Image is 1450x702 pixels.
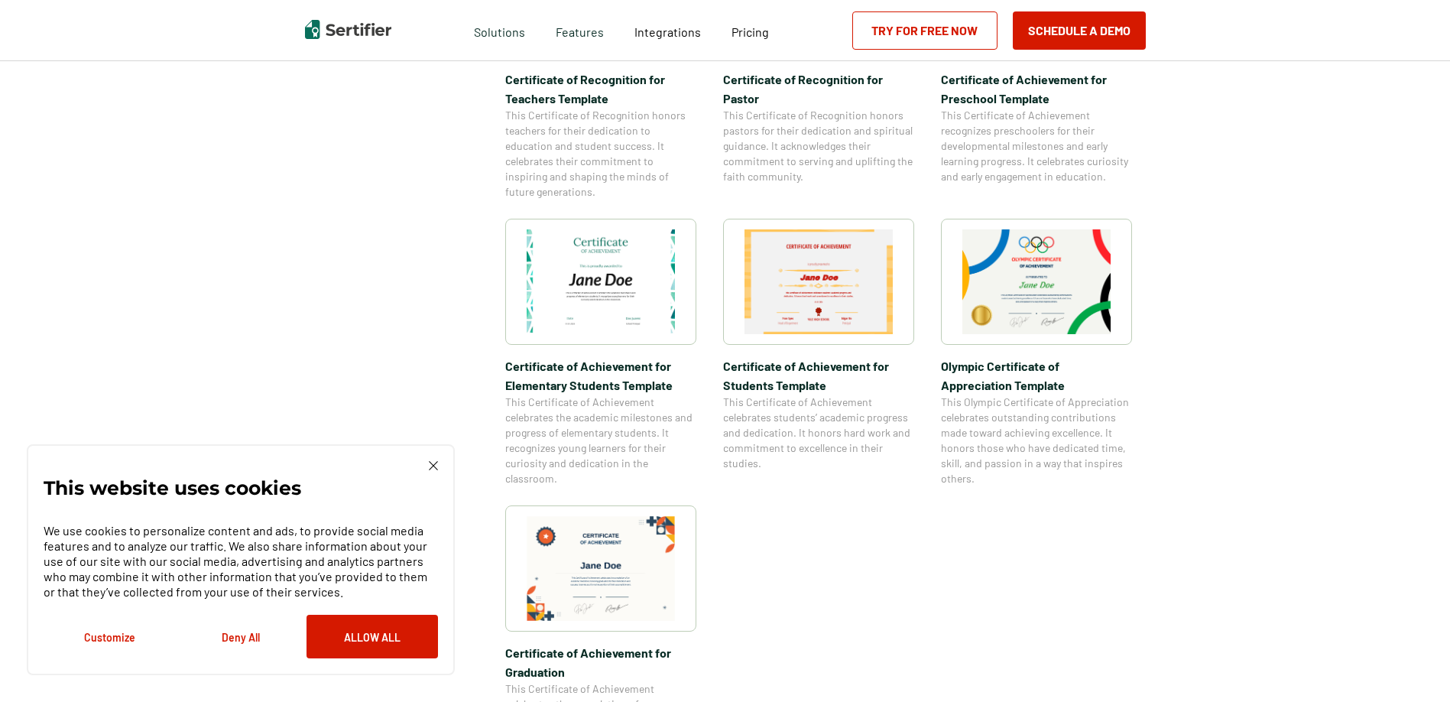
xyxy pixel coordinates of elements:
span: Pricing [731,24,769,39]
span: This Certificate of Achievement recognizes preschoolers for their developmental milestones and ea... [941,108,1132,184]
a: Olympic Certificate of Appreciation​ TemplateOlympic Certificate of Appreciation​ TemplateThis Ol... [941,219,1132,486]
button: Allow All [307,615,438,658]
img: Certificate of Achievement for Students Template [744,229,893,334]
span: Solutions [474,21,525,40]
img: Cookie Popup Close [429,461,438,470]
button: Deny All [175,615,307,658]
img: Olympic Certificate of Appreciation​ Template [962,229,1111,334]
a: Integrations [634,21,701,40]
img: Sertifier | Digital Credentialing Platform [305,20,391,39]
img: Certificate of Achievement for Elementary Students Template [527,229,675,334]
iframe: Chat Widget [1374,629,1450,702]
a: Certificate of Achievement for Students TemplateCertificate of Achievement for Students TemplateT... [723,219,914,486]
p: This website uses cookies [44,480,301,496]
span: Integrations [634,24,701,39]
a: Certificate of Achievement for Elementary Students TemplateCertificate of Achievement for Element... [505,219,696,486]
span: This Certificate of Achievement celebrates the academic milestones and progress of elementary stu... [505,395,696,486]
span: Certificate of Achievement for Students Template [723,356,914,395]
span: Certificate of Recognition for Pastor [723,70,914,108]
span: Certificate of Achievement for Preschool Template [941,70,1132,108]
p: We use cookies to personalize content and ads, to provide social media features and to analyze ou... [44,523,438,600]
span: Certificate of Achievement for Elementary Students Template [505,356,696,395]
button: Schedule a Demo [1013,11,1146,50]
span: This Certificate of Recognition honors pastors for their dedication and spiritual guidance. It ac... [723,108,914,184]
span: Features [556,21,604,40]
span: This Certificate of Recognition honors teachers for their dedication to education and student suc... [505,108,696,200]
span: Certificate of Recognition for Teachers Template [505,70,696,108]
button: Customize [44,615,175,658]
a: Try for Free Now [852,11,997,50]
span: This Olympic Certificate of Appreciation celebrates outstanding contributions made toward achievi... [941,395,1132,486]
span: This Certificate of Achievement celebrates students’ academic progress and dedication. It honors ... [723,395,914,471]
span: Certificate of Achievement for Graduation [505,643,696,681]
span: Olympic Certificate of Appreciation​ Template [941,356,1132,395]
a: Pricing [731,21,769,40]
img: Certificate of Achievement for Graduation [527,516,675,621]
